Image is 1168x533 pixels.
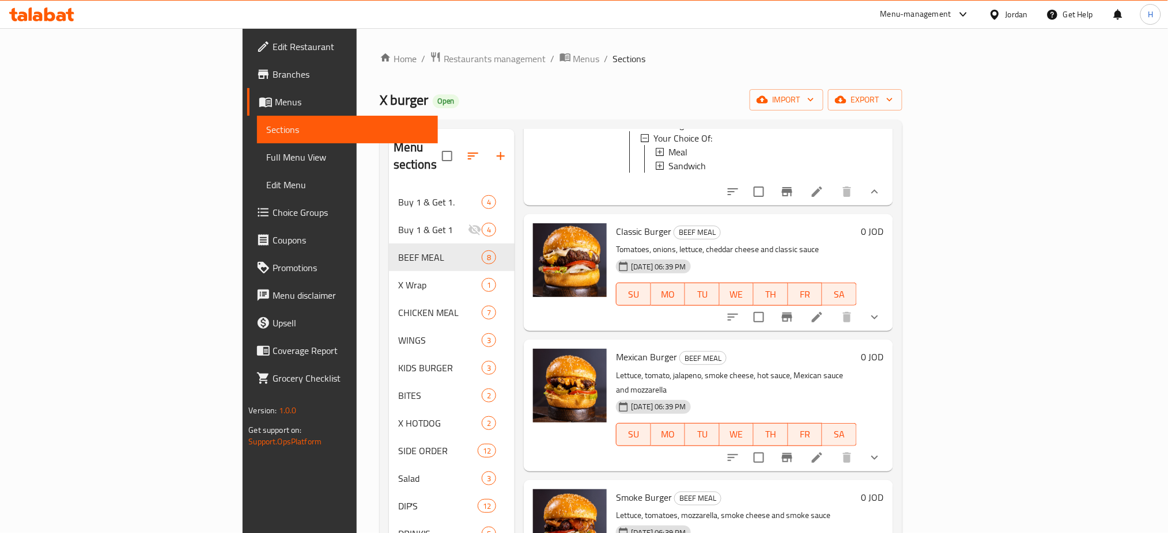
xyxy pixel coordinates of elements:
[273,67,429,81] span: Branches
[747,446,771,470] span: Select to update
[793,286,818,303] span: FR
[482,223,496,237] div: items
[868,451,882,465] svg: Show Choices
[719,178,747,205] button: sort-choices
[810,185,824,199] a: Edit menu item
[626,261,690,272] span: [DATE] 06:39 PM
[651,283,685,306] button: MO
[459,142,487,170] span: Sort sections
[482,335,496,346] span: 3
[398,223,468,237] span: Buy 1 & Get 1
[247,254,438,281] a: Promotions
[398,278,482,292] div: X Wrap
[773,178,801,205] button: Branch-specific-item
[810,451,824,465] a: Edit menu item
[616,423,651,446] button: SU
[444,52,546,66] span: Restaurants management
[398,250,482,264] span: BEEF MEAL
[833,178,861,205] button: delete
[247,364,438,392] a: Grocery Checklist
[680,352,726,365] span: BEEF MEAL
[433,94,459,108] div: Open
[257,116,438,143] a: Sections
[861,223,884,239] h6: 0 JOD
[389,188,515,216] div: Buy 1 & Get 1.4
[747,180,771,204] span: Select to update
[719,303,747,331] button: sort-choices
[719,444,747,471] button: sort-choices
[604,52,608,66] li: /
[398,333,482,347] span: WINGS
[389,216,515,243] div: Buy 1 & Get 14
[478,446,496,456] span: 12
[828,89,902,111] button: export
[398,444,478,458] span: SIDE ORDER
[720,423,754,446] button: WE
[389,354,515,382] div: KIDS BURGER3
[482,390,496,401] span: 2
[621,426,646,443] span: SU
[468,223,482,237] svg: Inactive section
[482,416,496,430] div: items
[478,444,496,458] div: items
[833,444,861,471] button: delete
[273,205,429,219] span: Choice Groups
[724,426,749,443] span: WE
[247,337,438,364] a: Coverage Report
[626,401,690,412] span: [DATE] 06:39 PM
[266,178,429,192] span: Edit Menu
[279,403,297,418] span: 1.0.0
[533,349,607,422] img: Mexican Burger
[720,283,754,306] button: WE
[430,51,546,66] a: Restaurants management
[675,492,721,505] span: BEEF MEAL
[389,409,515,437] div: X HOTDOG2
[616,283,651,306] button: SU
[656,286,681,303] span: MO
[248,403,277,418] span: Version:
[750,89,823,111] button: import
[273,316,429,330] span: Upsell
[266,150,429,164] span: Full Menu View
[616,489,672,506] span: Smoke Burger
[679,351,727,365] div: BEEF MEAL
[868,310,882,324] svg: Show Choices
[398,306,482,319] span: CHICKEN MEAL
[690,286,715,303] span: TU
[861,349,884,365] h6: 0 JOD
[389,465,515,492] div: Salad3
[247,88,438,116] a: Menus
[487,142,515,170] button: Add section
[482,333,496,347] div: items
[880,7,951,21] div: Menu-management
[482,473,496,484] span: 3
[398,361,482,375] span: KIDS BURGER
[773,444,801,471] button: Branch-specific-item
[788,423,822,446] button: FR
[482,252,496,263] span: 8
[433,96,459,106] span: Open
[1006,8,1028,21] div: Jordan
[273,288,429,302] span: Menu disclaimer
[674,226,721,239] div: BEEF MEAL
[398,195,482,209] span: Buy 1 & Get 1.
[398,389,482,402] div: BITES
[398,499,478,513] div: DIP'S
[482,280,496,291] span: 1
[398,416,482,430] span: X HOTDOG
[827,426,852,443] span: SA
[837,93,893,107] span: export
[398,471,482,485] span: Salad
[273,371,429,385] span: Grocery Checklist
[257,171,438,199] a: Edit Menu
[861,303,889,331] button: show more
[616,242,856,257] p: Tomatoes, onions, lettuce, cheddar cheese and classic sauce
[690,426,715,443] span: TU
[482,471,496,485] div: items
[275,95,429,109] span: Menus
[1148,8,1153,21] span: H
[273,233,429,247] span: Coupons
